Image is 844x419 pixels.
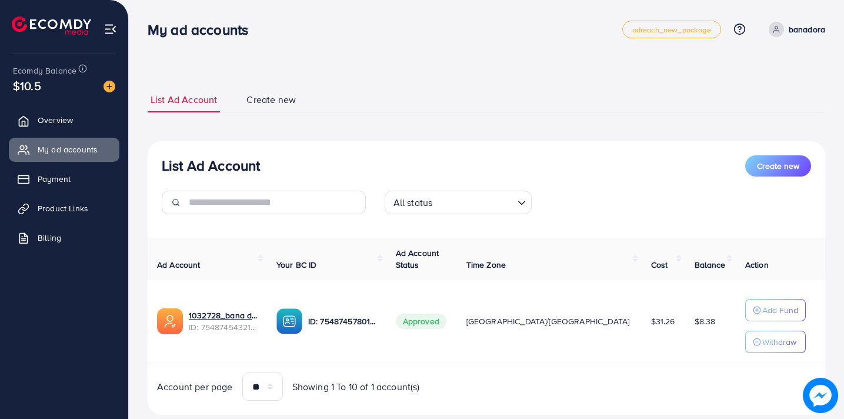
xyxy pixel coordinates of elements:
a: 1032728_bana dor ad account 1_1757579407255 [189,310,258,321]
span: Approved [396,314,446,329]
span: Billing [38,232,61,244]
span: Ad Account Status [396,247,439,271]
a: adreach_new_package [622,21,721,38]
button: Create new [745,155,811,177]
p: ID: 7548745780125483025 [308,314,377,328]
span: Cost [651,259,668,271]
p: banadora [789,22,825,36]
div: Search for option [385,191,532,214]
span: All status [391,194,435,211]
a: My ad accounts [9,138,119,161]
a: Payment [9,167,119,191]
span: Showing 1 To 10 of 1 account(s) [292,380,420,394]
img: ic-ads-acc.e4c84228.svg [157,308,183,334]
span: Create new [246,93,296,107]
span: Action [745,259,769,271]
a: Overview [9,108,119,132]
img: image [104,81,115,92]
span: List Ad Account [151,93,217,107]
a: banadora [764,22,825,37]
span: Create new [757,160,799,172]
input: Search for option [436,192,512,211]
p: Add Fund [762,303,798,317]
span: Account per page [157,380,233,394]
div: <span class='underline'>1032728_bana dor ad account 1_1757579407255</span></br>7548745432170184711 [189,310,258,334]
span: Time Zone [466,259,506,271]
img: menu [104,22,117,36]
h3: List Ad Account [162,157,260,174]
span: adreach_new_package [632,26,711,34]
a: Billing [9,226,119,250]
span: Product Links [38,202,88,214]
button: Add Fund [745,299,806,321]
span: $10.5 [13,77,41,94]
span: Ecomdy Balance [13,65,76,77]
span: Overview [38,114,73,126]
h3: My ad accounts [148,21,258,38]
img: ic-ba-acc.ded83a64.svg [276,308,302,334]
span: Ad Account [157,259,201,271]
p: Withdraw [762,335,796,349]
img: image [803,378,838,413]
span: Payment [38,173,71,185]
span: $31.26 [651,315,675,327]
a: Product Links [9,197,119,220]
span: $8.38 [695,315,716,327]
span: ID: 7548745432170184711 [189,321,258,333]
span: My ad accounts [38,144,98,155]
img: logo [12,16,91,35]
button: Withdraw [745,331,806,353]
span: Balance [695,259,726,271]
span: Your BC ID [276,259,317,271]
span: [GEOGRAPHIC_DATA]/[GEOGRAPHIC_DATA] [466,315,630,327]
